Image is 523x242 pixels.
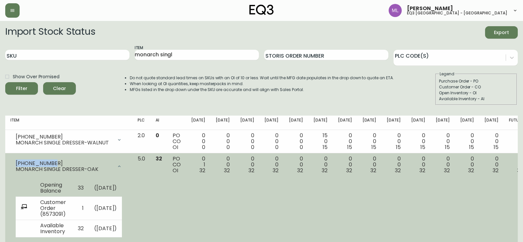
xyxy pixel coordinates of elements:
[322,167,328,174] span: 32
[419,167,425,174] span: 32
[173,167,178,174] span: OI
[16,140,113,146] div: MONARCH SINGLE DRESSER-WALNUT
[509,156,523,174] div: 0 0
[5,82,38,95] button: Filter
[439,78,514,84] div: Purchase Order - PO
[347,143,352,151] span: 15
[381,116,406,130] th: [DATE]
[5,116,132,130] th: Item
[35,220,73,237] td: Available Inventory
[73,196,89,220] td: 1
[411,133,425,150] div: 0 0
[494,143,498,151] span: 15
[191,156,205,174] div: 0 1
[73,179,89,197] td: 33
[240,133,254,150] div: 0 0
[460,133,474,150] div: 0 0
[5,26,95,39] h2: Import Stock Status
[485,26,518,39] button: Export
[439,90,514,96] div: Open Inventory - OI
[357,116,382,130] th: [DATE]
[130,75,394,81] li: Do not quote standard lead times on SKUs with an OI of 10 or less. Wait until the MFG date popula...
[297,167,303,174] span: 32
[338,133,352,150] div: 0 0
[186,116,211,130] th: [DATE]
[264,133,278,150] div: 0 0
[333,116,357,130] th: [DATE]
[371,143,376,151] span: 15
[13,73,59,80] span: Show Over Promised
[439,84,514,90] div: Customer Order - CO
[420,143,425,151] span: 15
[10,156,127,177] div: [PHONE_NUMBER]MONARCH SINGLE DRESSER-OAK
[16,166,113,172] div: MONARCH SINGLE DRESSER-OAK
[240,156,254,174] div: 0 0
[202,143,205,151] span: 0
[89,220,122,237] td: ( [DATE] )
[248,167,254,174] span: 32
[275,143,278,151] span: 0
[130,87,394,93] li: MFGs listed in the drop down under the SKU are accurate and will align with Sales Portal.
[156,132,159,139] span: 0
[490,28,513,37] span: Export
[509,133,523,150] div: 0 0
[407,11,507,15] h5: eq3 [GEOGRAPHIC_DATA] - [GEOGRAPHIC_DATA]
[289,156,303,174] div: 0 0
[395,167,401,174] span: 32
[273,167,278,174] span: 32
[173,156,181,174] div: PO CO
[48,84,71,93] span: Clear
[460,156,474,174] div: 0 0
[16,84,27,93] div: Filter
[468,167,474,174] span: 32
[444,167,450,174] span: 32
[396,143,401,151] span: 15
[21,204,27,212] img: ecommerce_report.svg
[363,156,377,174] div: 0 0
[436,156,450,174] div: 0 0
[35,179,73,197] td: Opening Balance
[363,133,377,150] div: 0 0
[191,133,205,150] div: 0 0
[387,156,401,174] div: 0 0
[249,5,274,15] img: logo
[411,156,425,174] div: 0 0
[430,116,455,130] th: [DATE]
[216,133,230,150] div: 0 0
[445,143,450,151] span: 15
[300,143,303,151] span: 0
[439,96,514,102] div: Available Inventory - AI
[406,116,430,130] th: [DATE]
[346,167,352,174] span: 32
[338,156,352,174] div: 0 0
[289,133,303,150] div: 0 0
[130,81,394,87] li: When looking at OI quantities, keep masterpacks in mind.
[132,130,150,153] td: 2.0
[43,82,76,95] button: Clear
[227,143,230,151] span: 0
[264,156,278,174] div: 0 0
[407,6,453,11] span: [PERSON_NAME]
[308,116,333,130] th: [DATE]
[313,156,328,174] div: 0 0
[173,133,181,150] div: PO CO
[216,156,230,174] div: 0 0
[284,116,308,130] th: [DATE]
[517,167,523,174] span: 32
[16,134,113,140] div: [PHONE_NUMBER]
[132,116,150,130] th: PLC
[313,133,328,150] div: 15 0
[484,156,498,174] div: 0 0
[469,143,474,151] span: 15
[224,167,230,174] span: 32
[89,179,122,197] td: ( [DATE] )
[156,155,162,162] span: 32
[370,167,376,174] span: 32
[235,116,260,130] th: [DATE]
[16,160,113,166] div: [PHONE_NUMBER]
[35,196,73,220] td: Customer Order (8573091)
[479,116,504,130] th: [DATE]
[387,133,401,150] div: 0 0
[439,71,455,77] legend: Legend
[173,143,178,151] span: OI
